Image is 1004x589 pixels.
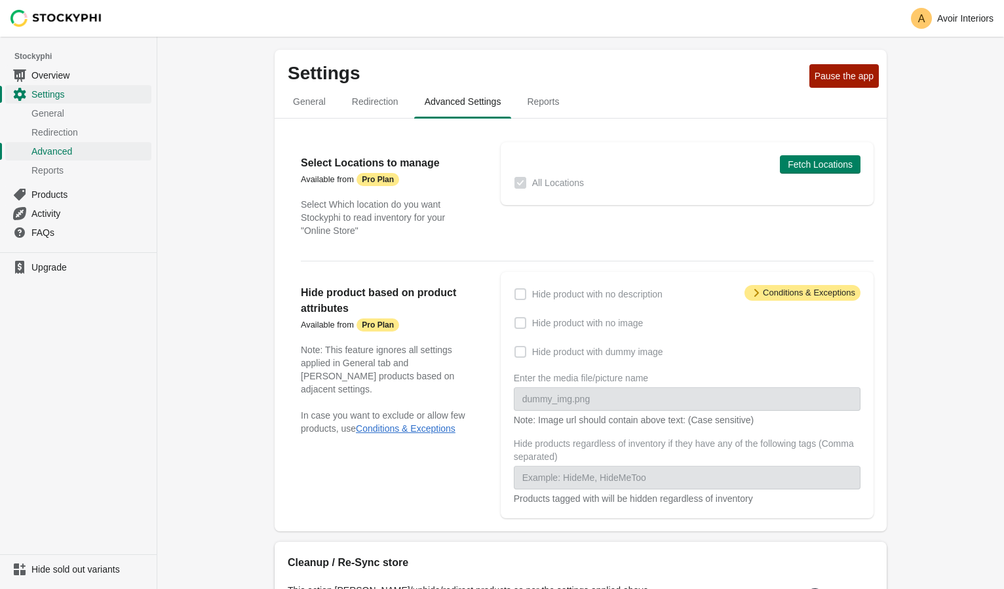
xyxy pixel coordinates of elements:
[809,64,879,88] button: Pause the app
[5,560,151,579] a: Hide sold out variants
[514,437,860,463] label: Hide products regardless of inventory if they have any of the following tags (Comma separated)
[514,387,860,411] input: dummy_img.png
[339,85,412,119] button: redirection
[744,285,860,301] span: Conditions & Exceptions
[532,345,663,358] span: Hide product with dummy image
[31,261,149,274] span: Upgrade
[5,142,151,161] a: Advanced
[301,343,474,396] h3: Note: This feature ignores all settings applied in General tab and [PERSON_NAME] products based o...
[937,13,994,24] p: Avoir Interiors
[280,85,339,119] button: general
[31,88,149,101] span: Settings
[815,71,874,81] span: Pause the app
[10,10,102,27] img: Stockyphi
[31,69,149,82] span: Overview
[5,185,151,204] a: Products
[282,90,336,113] span: General
[414,90,512,113] span: Advanced Settings
[288,63,804,84] p: Settings
[31,107,149,120] span: General
[918,13,925,24] text: A
[5,258,151,276] a: Upgrade
[31,164,149,177] span: Reports
[5,104,151,123] a: General
[5,85,151,104] a: Settings
[362,320,394,330] strong: Pro Plan
[31,563,149,576] span: Hide sold out variants
[532,288,663,301] span: Hide product with no description
[31,126,149,139] span: Redirection
[514,85,572,119] button: reports
[911,8,932,29] span: Avatar with initials A
[31,145,149,158] span: Advanced
[301,174,354,184] span: Available from
[514,492,860,505] div: Products tagged with will be hidden regardless of inventory
[301,409,474,435] p: In case you want to exclude or allow few products, use
[275,119,887,531] div: Advanced settings
[5,66,151,85] a: Overview
[5,223,151,242] a: FAQs
[514,371,648,385] label: Enter the media file/picture name
[514,466,860,489] input: Example: HideMe, HideMeToo
[5,123,151,142] a: Redirection
[31,207,149,220] span: Activity
[532,176,584,189] span: All Locations
[301,287,456,314] strong: Hide product based on product attributes
[288,555,681,571] h2: Cleanup / Re-Sync store
[780,155,860,174] button: Fetch Locations
[532,316,644,330] span: Hide product with no image
[906,5,999,31] button: Avatar with initials AAvoir Interiors
[301,198,474,237] p: Select Which location do you want Stockyphi to read inventory for your "Online Store"
[31,188,149,201] span: Products
[5,161,151,180] a: Reports
[516,90,570,113] span: Reports
[31,226,149,239] span: FAQs
[5,204,151,223] a: Activity
[412,85,514,119] button: Advanced settings
[514,413,860,427] div: Note: Image url should contain above text: (Case sensitive)
[362,174,394,185] strong: Pro Plan
[301,157,440,168] strong: Select Locations to manage
[788,159,853,170] span: Fetch Locations
[14,50,157,63] span: Stockyphi
[301,320,354,330] span: Available from
[341,90,409,113] span: Redirection
[356,423,455,434] button: Conditions & Exceptions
